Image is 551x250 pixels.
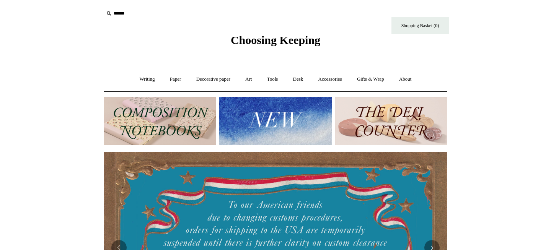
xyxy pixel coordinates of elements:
[163,69,188,89] a: Paper
[286,69,310,89] a: Desk
[219,97,331,145] img: New.jpg__PID:f73bdf93-380a-4a35-bcfe-7823039498e1
[231,34,320,46] span: Choosing Keeping
[311,69,349,89] a: Accessories
[104,97,216,145] img: 202302 Composition ledgers.jpg__PID:69722ee6-fa44-49dd-a067-31375e5d54ec
[350,69,391,89] a: Gifts & Wrap
[133,69,162,89] a: Writing
[335,97,447,145] img: The Deli Counter
[189,69,237,89] a: Decorative paper
[238,69,259,89] a: Art
[231,40,320,45] a: Choosing Keeping
[260,69,285,89] a: Tools
[392,69,419,89] a: About
[391,17,449,34] a: Shopping Basket (0)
